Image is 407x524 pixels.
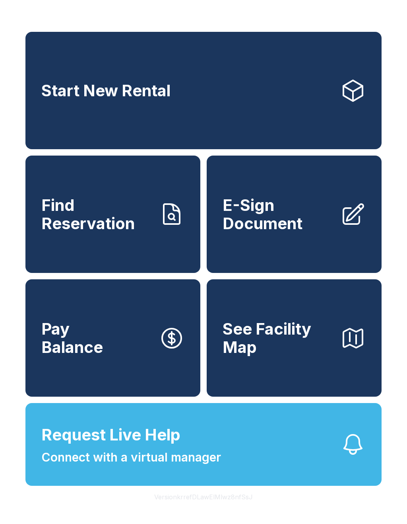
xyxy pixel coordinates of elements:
[41,423,180,447] span: Request Live Help
[25,156,200,273] a: Find Reservation
[41,448,221,466] span: Connect with a virtual manager
[25,279,200,397] button: PayBalance
[148,486,259,508] button: VersionkrrefDLawElMlwz8nfSsJ
[223,320,334,356] span: See Facility Map
[41,196,153,232] span: Find Reservation
[41,82,171,100] span: Start New Rental
[25,403,382,486] button: Request Live HelpConnect with a virtual manager
[25,32,382,149] a: Start New Rental
[207,279,382,397] button: See Facility Map
[41,320,103,356] span: Pay Balance
[207,156,382,273] a: E-Sign Document
[223,196,334,232] span: E-Sign Document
